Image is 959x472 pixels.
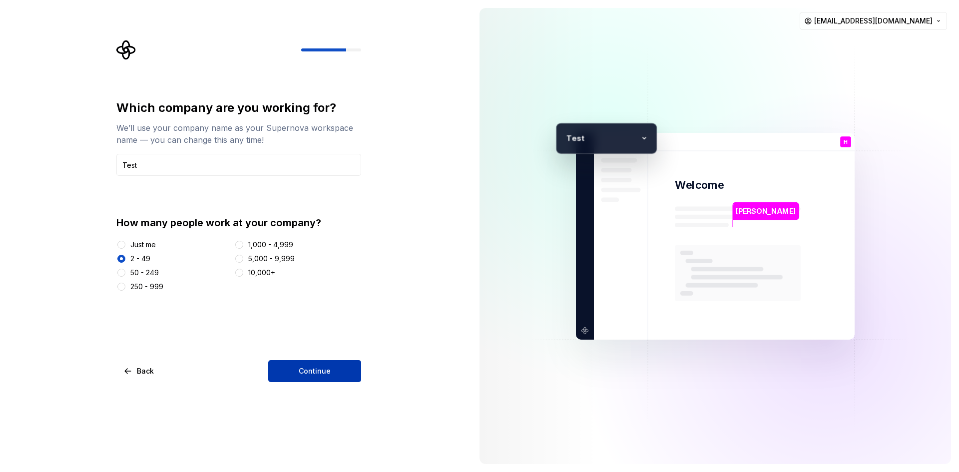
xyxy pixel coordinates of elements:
span: [EMAIL_ADDRESS][DOMAIN_NAME] [814,16,933,26]
div: 50 - 249 [130,268,159,278]
div: 2 - 49 [130,254,150,264]
div: How many people work at your company? [116,216,361,230]
span: Continue [299,366,331,376]
div: Which company are you working for? [116,100,361,116]
div: 5,000 - 9,999 [248,254,295,264]
div: 250 - 999 [130,282,163,292]
div: 10,000+ [248,268,275,278]
button: Continue [268,360,361,382]
p: est [572,132,637,144]
div: Just me [130,240,156,250]
button: Back [116,360,162,382]
input: Company name [116,154,361,176]
p: [PERSON_NAME] [736,205,796,216]
button: [EMAIL_ADDRESS][DOMAIN_NAME] [800,12,947,30]
svg: Supernova Logo [116,40,136,60]
div: 1,000 - 4,999 [248,240,293,250]
p: H [844,139,848,144]
span: Back [137,366,154,376]
div: We’ll use your company name as your Supernova workspace name — you can change this any time! [116,122,361,146]
p: Welcome [675,178,724,192]
p: T [561,132,571,144]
